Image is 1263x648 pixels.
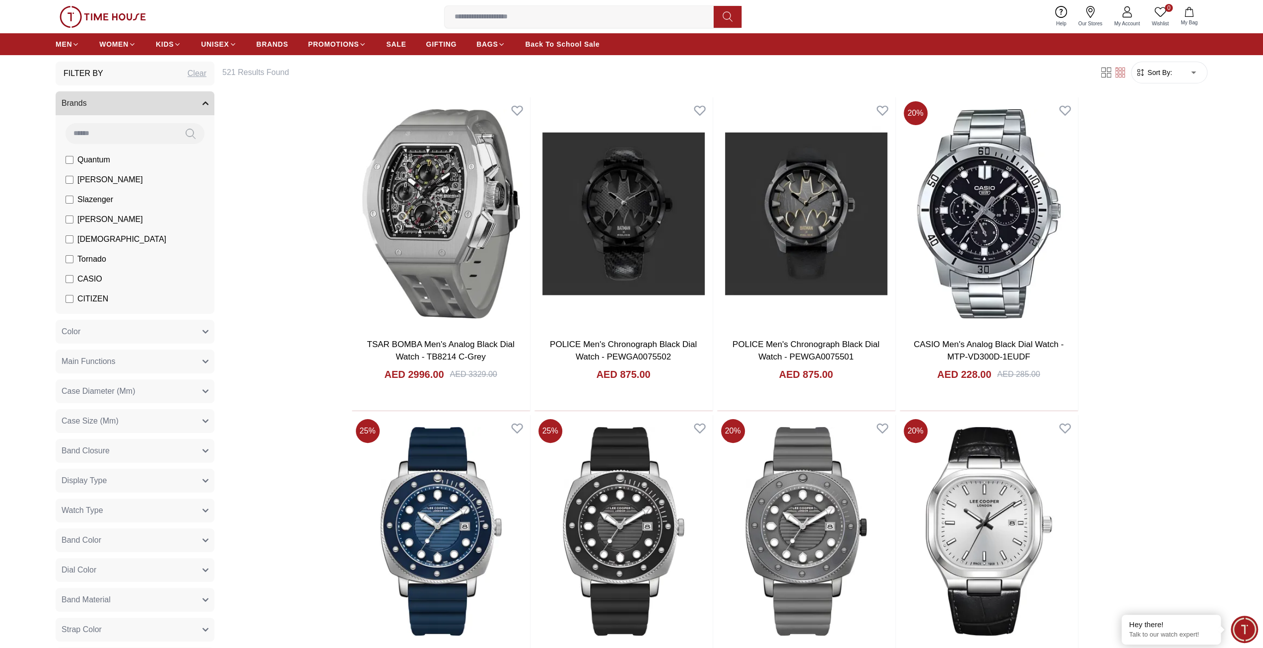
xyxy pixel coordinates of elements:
[56,350,214,373] button: Main Functions
[156,39,174,49] span: KIDS
[188,68,206,79] div: Clear
[66,216,73,223] input: [PERSON_NAME]
[476,35,505,53] a: BAGS
[66,176,73,184] input: [PERSON_NAME]
[56,588,214,612] button: Band Material
[257,39,288,49] span: BRANDS
[66,275,73,283] input: CASIO
[62,504,103,516] span: Watch Type
[60,6,146,28] img: ...
[525,35,599,53] a: Back To School Sale
[77,174,143,186] span: [PERSON_NAME]
[56,528,214,552] button: Band Color
[62,564,96,576] span: Dial Color
[77,253,106,265] span: Tornado
[904,419,928,443] span: 20 %
[257,35,288,53] a: BRANDS
[62,97,87,109] span: Brands
[525,39,599,49] span: Back To School Sale
[1146,4,1175,29] a: 0Wishlist
[222,67,1087,78] h6: 521 Results Found
[308,35,367,53] a: PROMOTIONS
[64,68,103,79] h3: Filter By
[1110,20,1144,27] span: My Account
[1231,616,1258,643] div: Chat Widget
[717,97,895,330] img: POLICE Men's Chronograph Black Dial Watch - PEWGA0075501
[62,445,110,457] span: Band Closure
[900,97,1078,330] img: CASIO Men's Analog Black Dial Watch - MTP-VD300D-1EUDF
[62,385,135,397] span: Case Diameter (Mm)
[62,415,119,427] span: Case Size (Mm)
[56,439,214,463] button: Band Closure
[66,295,73,303] input: CITIZEN
[1135,68,1172,77] button: Sort By:
[534,415,713,648] img: Lee Cooper Men's Analog Black Dial Watch - LC08193.351
[732,340,879,362] a: POLICE Men's Chronograph Black Dial Watch - PEWGA0075501
[450,368,497,380] div: AED 3329.00
[538,419,562,443] span: 25 %
[1129,631,1213,639] p: Talk to our watch expert!
[1052,20,1070,27] span: Help
[56,409,214,433] button: Case Size (Mm)
[77,154,110,166] span: Quantum
[56,91,214,115] button: Brands
[997,368,1040,380] div: AED 285.00
[62,356,116,367] span: Main Functions
[56,618,214,642] button: Strap Color
[597,367,651,381] h4: AED 875.00
[426,35,457,53] a: GIFTING
[426,39,457,49] span: GIFTING
[1148,20,1173,27] span: Wishlist
[356,419,380,443] span: 25 %
[386,35,406,53] a: SALE
[156,35,181,53] a: KIDS
[62,326,80,338] span: Color
[62,475,107,487] span: Display Type
[1129,620,1213,630] div: Hey there!
[904,101,928,125] span: 20 %
[779,367,833,381] h4: AED 875.00
[900,415,1078,648] img: Lee Cooper Men's Analog Silver Dial Watch - LC08179.331
[66,156,73,164] input: Quantum
[914,340,1064,362] a: CASIO Men's Analog Black Dial Watch - MTP-VD300D-1EUDF
[77,313,105,325] span: GUESS
[56,39,72,49] span: MEN
[56,558,214,582] button: Dial Color
[77,214,143,225] span: [PERSON_NAME]
[1175,5,1203,28] button: My Bag
[56,499,214,522] button: Watch Type
[534,97,713,330] a: POLICE Men's Chronograph Black Dial Watch - PEWGA0075502
[721,419,745,443] span: 20 %
[352,97,530,330] img: TSAR BOMBA Men's Analog Black Dial Watch - TB8214 C-Grey
[56,320,214,344] button: Color
[56,379,214,403] button: Case Diameter (Mm)
[352,415,530,648] img: Lee Cooper Men's Analog Dark Blue Dial Watch - LC08193.399
[717,415,895,648] img: Lee Cooper Men's Analog Grey Dial Watch - LC08193.066
[308,39,359,49] span: PROMOTIONS
[1072,4,1108,29] a: Our Stores
[66,235,73,243] input: [DEMOGRAPHIC_DATA]
[56,469,214,493] button: Display Type
[77,273,102,285] span: CASIO
[1050,4,1072,29] a: Help
[62,624,102,636] span: Strap Color
[1074,20,1106,27] span: Our Stores
[66,255,73,263] input: Tornado
[99,35,136,53] a: WOMEN
[550,340,697,362] a: POLICE Men's Chronograph Black Dial Watch - PEWGA0075502
[384,367,444,381] h4: AED 2996.00
[386,39,406,49] span: SALE
[62,594,111,606] span: Band Material
[66,196,73,204] input: Slazenger
[77,194,113,206] span: Slazenger
[1177,19,1201,26] span: My Bag
[56,35,79,53] a: MEN
[77,233,166,245] span: [DEMOGRAPHIC_DATA]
